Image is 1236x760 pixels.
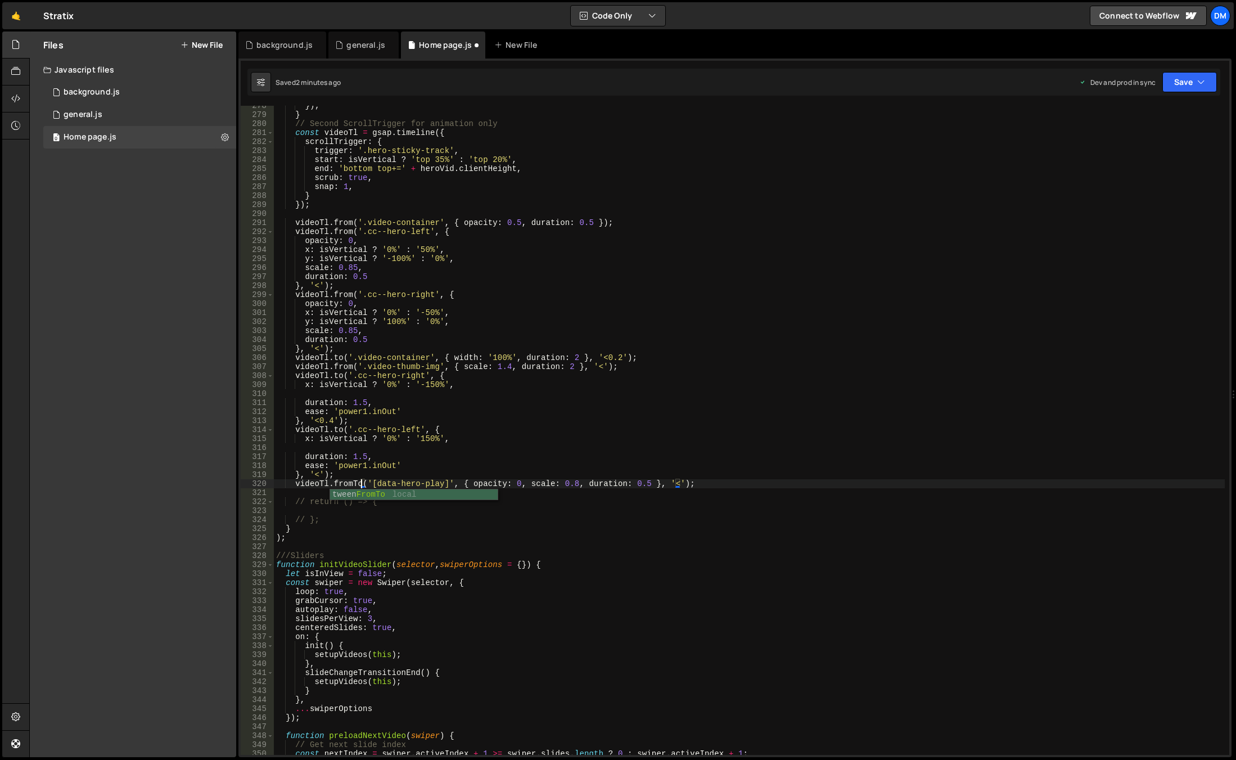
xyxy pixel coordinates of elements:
[1162,72,1217,92] button: Save
[241,749,274,758] div: 350
[241,290,274,299] div: 299
[241,632,274,641] div: 337
[241,245,274,254] div: 294
[241,128,274,137] div: 281
[241,263,274,272] div: 296
[241,704,274,713] div: 345
[241,101,274,110] div: 278
[43,9,74,23] div: Stratix
[53,134,60,143] span: 0
[241,281,274,290] div: 298
[64,110,102,120] div: general.js
[241,407,274,416] div: 312
[241,308,274,317] div: 301
[241,515,274,524] div: 324
[43,39,64,51] h2: Files
[30,59,236,81] div: Javascript files
[241,227,274,236] div: 292
[241,173,274,182] div: 286
[241,668,274,677] div: 341
[241,641,274,650] div: 338
[241,713,274,722] div: 346
[64,87,120,97] div: background.js
[241,722,274,731] div: 347
[241,236,274,245] div: 293
[241,254,274,263] div: 295
[241,434,274,443] div: 315
[241,326,274,335] div: 303
[241,299,274,308] div: 300
[241,443,274,452] div: 316
[241,425,274,434] div: 314
[241,200,274,209] div: 289
[241,551,274,560] div: 328
[241,353,274,362] div: 306
[241,488,274,497] div: 321
[346,39,385,51] div: general.js
[241,686,274,695] div: 343
[241,389,274,398] div: 310
[241,119,274,128] div: 280
[2,2,30,29] a: 🤙
[241,461,274,470] div: 318
[1210,6,1230,26] a: Dm
[181,41,223,50] button: New File
[1079,78,1156,87] div: Dev and prod in sync
[241,596,274,605] div: 333
[241,191,274,200] div: 288
[241,542,274,551] div: 327
[241,452,274,461] div: 317
[241,623,274,632] div: 336
[241,416,274,425] div: 313
[1090,6,1207,26] a: Connect to Webflow
[241,380,274,389] div: 309
[241,398,274,407] div: 311
[241,344,274,353] div: 305
[241,362,274,371] div: 307
[256,39,313,51] div: background.js
[241,146,274,155] div: 283
[241,317,274,326] div: 302
[241,470,274,479] div: 319
[241,110,274,119] div: 279
[241,614,274,623] div: 335
[241,587,274,596] div: 332
[241,569,274,578] div: 330
[241,506,274,515] div: 323
[241,524,274,533] div: 325
[241,650,274,659] div: 339
[419,39,472,51] div: Home page.js
[241,209,274,218] div: 290
[241,272,274,281] div: 297
[241,605,274,614] div: 334
[241,155,274,164] div: 284
[571,6,665,26] button: Code Only
[241,335,274,344] div: 304
[241,695,274,704] div: 344
[241,731,274,740] div: 348
[241,164,274,173] div: 285
[241,137,274,146] div: 282
[241,479,274,488] div: 320
[241,560,274,569] div: 329
[43,104,236,126] div: 16575/45802.js
[241,659,274,668] div: 340
[43,126,236,149] div: 16575/45977.js
[494,39,542,51] div: New File
[43,81,236,104] div: 16575/45066.js
[276,78,341,87] div: Saved
[241,182,274,191] div: 287
[241,578,274,587] div: 331
[241,218,274,227] div: 291
[241,740,274,749] div: 349
[241,371,274,380] div: 308
[241,497,274,506] div: 322
[241,677,274,686] div: 342
[64,132,116,142] div: Home page.js
[241,533,274,542] div: 326
[296,78,341,87] div: 2 minutes ago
